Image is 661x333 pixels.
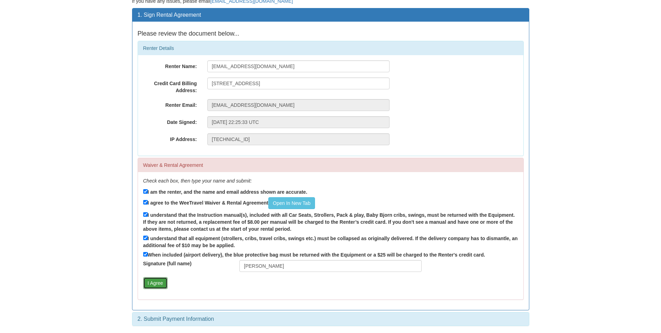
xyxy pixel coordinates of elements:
button: I Agree [143,277,168,289]
label: Renter Email: [138,99,202,109]
h3: 1. Sign Rental Agreement [138,12,524,18]
input: I agree to the WeeTravel Waiver & Rental AgreementOpen In New Tab [143,200,148,205]
label: Renter Name: [138,60,202,70]
em: Check each box, then type your name and submit: [143,178,252,184]
input: I understand that all equipment (strollers, cribs, travel cribs, swings etc.) must be collapsed a... [143,236,148,240]
label: Credit Card Billing Address: [138,77,202,94]
label: I understand that the Instruction manual(s), included with all Car Seats, Strollers, Pack & play,... [143,211,518,232]
div: Waiver & Rental Agreement [138,158,523,172]
div: Renter Details [138,41,523,55]
a: Open In New Tab [268,197,315,209]
h3: 2. Submit Payment Information [138,316,524,322]
h4: Please review the document below... [138,30,524,37]
label: Date Signed: [138,116,202,126]
input: I understand that the Instruction manual(s), included with all Car Seats, Strollers, Pack & play,... [143,212,148,217]
label: I agree to the WeeTravel Waiver & Rental Agreement [143,197,315,209]
input: When included (airport delivery), the blue protective bag must be returned with the Equipment or ... [143,252,148,257]
label: Signature (full name) [138,260,235,267]
input: I am the renter, and the name and email address shown are accurate. [143,189,148,194]
label: I understand that all equipment (strollers, cribs, travel cribs, swings etc.) must be collapsed a... [143,234,518,249]
input: Full Name [239,260,422,272]
label: When included (airport delivery), the blue protective bag must be returned with the Equipment or ... [143,251,485,258]
label: IP Address: [138,133,202,143]
label: I am the renter, and the name and email address shown are accurate. [143,188,307,195]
